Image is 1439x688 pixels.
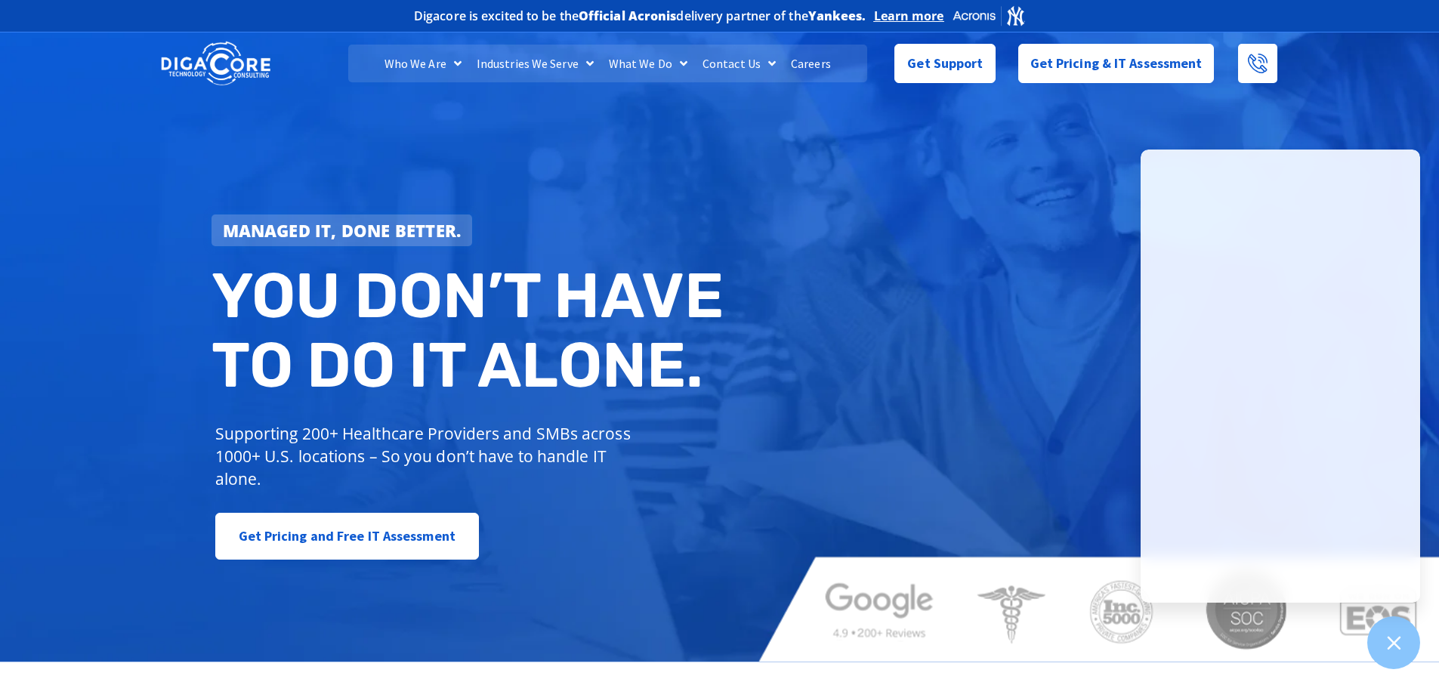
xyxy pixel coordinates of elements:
a: Careers [783,45,838,82]
a: Who We Are [377,45,469,82]
a: Managed IT, done better. [212,214,473,246]
b: Yankees. [808,8,866,24]
a: Get Pricing and Free IT Assessment [215,513,479,560]
iframe: Chatgenie Messenger [1141,150,1420,603]
a: Contact Us [695,45,783,82]
a: Industries We Serve [469,45,601,82]
span: Get Pricing and Free IT Assessment [239,521,455,551]
strong: Managed IT, done better. [223,219,462,242]
p: Supporting 200+ Healthcare Providers and SMBs across 1000+ U.S. locations – So you don’t have to ... [215,422,638,490]
a: What We Do [601,45,695,82]
img: DigaCore Technology Consulting [161,40,270,88]
nav: Menu [348,45,866,82]
h2: You don’t have to do IT alone. [212,261,731,400]
span: Get Pricing & IT Assessment [1030,48,1203,79]
img: Acronis [952,5,1026,26]
a: Learn more [874,8,944,23]
a: Get Support [894,44,995,83]
h2: Digacore is excited to be the delivery partner of the [414,10,866,22]
a: Get Pricing & IT Assessment [1018,44,1215,83]
b: Official Acronis [579,8,677,24]
span: Get Support [907,48,983,79]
